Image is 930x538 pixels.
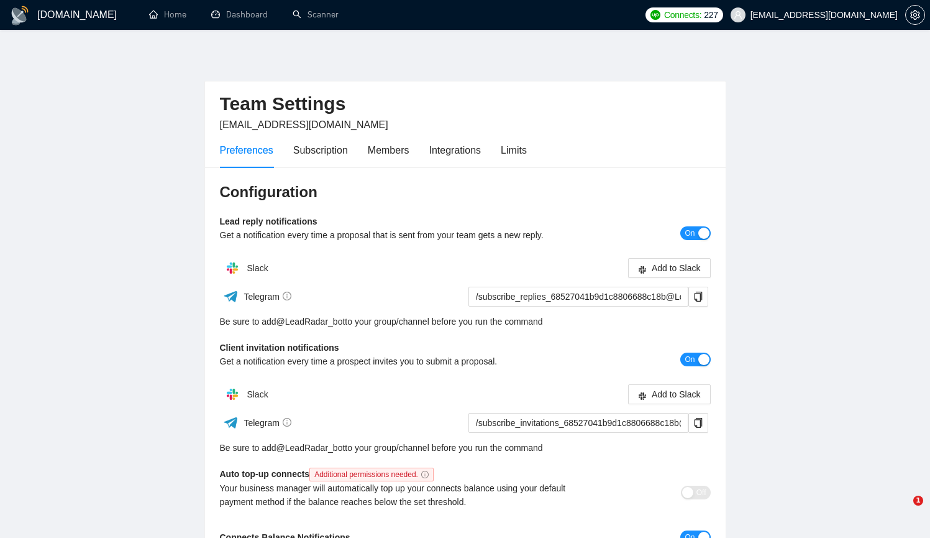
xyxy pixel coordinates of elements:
span: setting [906,10,924,20]
div: Be sure to add to your group/channel before you run the command [220,441,711,455]
img: hpQkSZIkSZIkSZIkSZIkSZIkSZIkSZIkSZIkSZIkSZIkSZIkSZIkSZIkSZIkSZIkSZIkSZIkSZIkSZIkSZIkSZIkSZIkSZIkS... [220,256,245,281]
span: Connects: [664,8,701,22]
b: Auto top-up connects [220,469,439,479]
span: On [685,353,695,366]
span: Off [696,486,706,499]
span: Additional permissions needed. [309,468,434,481]
span: [EMAIL_ADDRESS][DOMAIN_NAME] [220,119,388,130]
a: setting [905,10,925,20]
span: 227 [704,8,718,22]
div: Be sure to add to your group/channel before you run the command [220,315,711,328]
img: hpQkSZIkSZIkSZIkSZIkSZIkSZIkSZIkSZIkSZIkSZIkSZIkSZIkSZIkSZIkSZIkSZIkSZIkSZIkSZIkSZIkSZIkSZIkSZIkS... [220,382,245,407]
div: Integrations [429,142,481,158]
div: Get a notification every time a proposal that is sent from your team gets a new reply. [220,228,588,242]
span: copy [689,418,708,428]
a: homeHome [149,9,186,20]
span: Telegram [244,292,291,302]
button: setting [905,5,925,25]
img: ww3wtPAAAAAElFTkSuQmCC [223,289,239,304]
h3: Configuration [220,182,711,202]
span: slack [638,265,647,274]
div: Subscription [293,142,348,158]
button: slackAdd to Slack [628,258,711,278]
img: logo [10,6,30,26]
span: user [734,11,742,19]
b: Lead reply notifications [220,216,317,226]
div: Get a notification every time a prospect invites you to submit a proposal. [220,355,588,368]
span: info-circle [283,292,291,300]
a: @LeadRadar_bot [276,315,345,328]
span: Slack [247,389,268,399]
img: upwork-logo.png [650,10,660,20]
button: slackAdd to Slack [628,384,711,404]
button: copy [688,413,708,433]
a: searchScanner [293,9,339,20]
a: dashboardDashboard [211,9,268,20]
h2: Team Settings [220,91,711,117]
span: On [685,226,695,240]
span: slack [638,391,647,401]
div: Preferences [220,142,273,158]
span: Slack [247,263,268,273]
div: Members [368,142,409,158]
span: copy [689,292,708,302]
iframe: Intercom live chat [888,496,918,526]
span: Add to Slack [652,261,701,275]
div: Limits [501,142,527,158]
span: Add to Slack [652,387,701,401]
span: Telegram [244,418,291,428]
span: info-circle [421,471,429,478]
img: ww3wtPAAAAAElFTkSuQmCC [223,415,239,430]
span: 1 [913,496,923,506]
a: @LeadRadar_bot [276,441,345,455]
b: Client invitation notifications [220,343,339,353]
button: copy [688,287,708,307]
span: info-circle [283,418,291,427]
div: Your business manager will automatically top up your connects balance using your default payment ... [220,481,588,509]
